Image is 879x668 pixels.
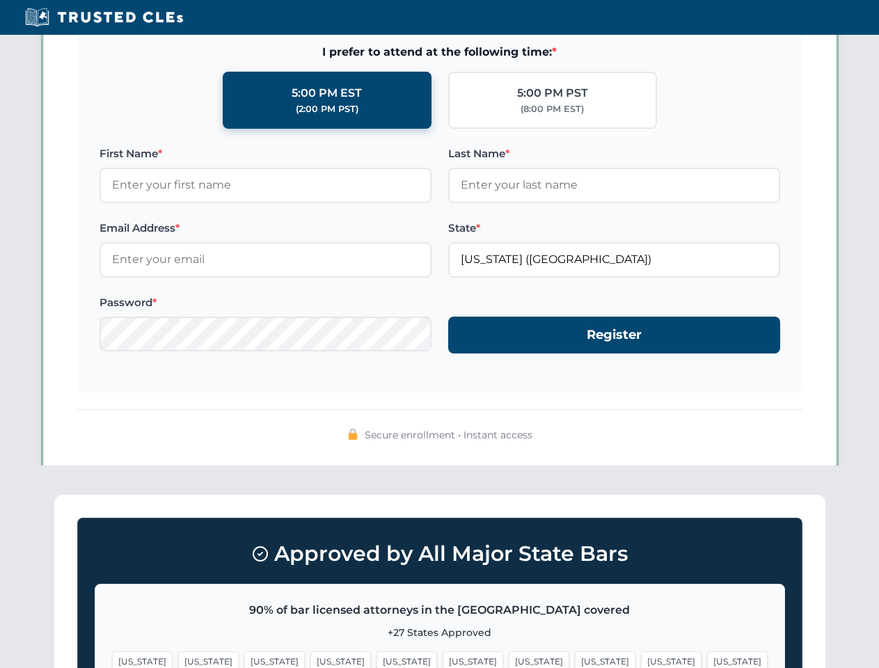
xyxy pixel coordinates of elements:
[448,317,780,353] button: Register
[347,429,358,440] img: 🔒
[100,168,431,202] input: Enter your first name
[21,7,187,28] img: Trusted CLEs
[296,102,358,116] div: (2:00 PM PST)
[517,84,588,102] div: 5:00 PM PST
[100,43,780,61] span: I prefer to attend at the following time:
[448,220,780,237] label: State
[100,242,431,277] input: Enter your email
[292,84,362,102] div: 5:00 PM EST
[112,601,768,619] p: 90% of bar licensed attorneys in the [GEOGRAPHIC_DATA] covered
[100,145,431,162] label: First Name
[448,242,780,277] input: Florida (FL)
[100,294,431,311] label: Password
[365,427,532,443] span: Secure enrollment • Instant access
[112,625,768,640] p: +27 States Approved
[95,535,785,573] h3: Approved by All Major State Bars
[521,102,584,116] div: (8:00 PM EST)
[100,220,431,237] label: Email Address
[448,145,780,162] label: Last Name
[448,168,780,202] input: Enter your last name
